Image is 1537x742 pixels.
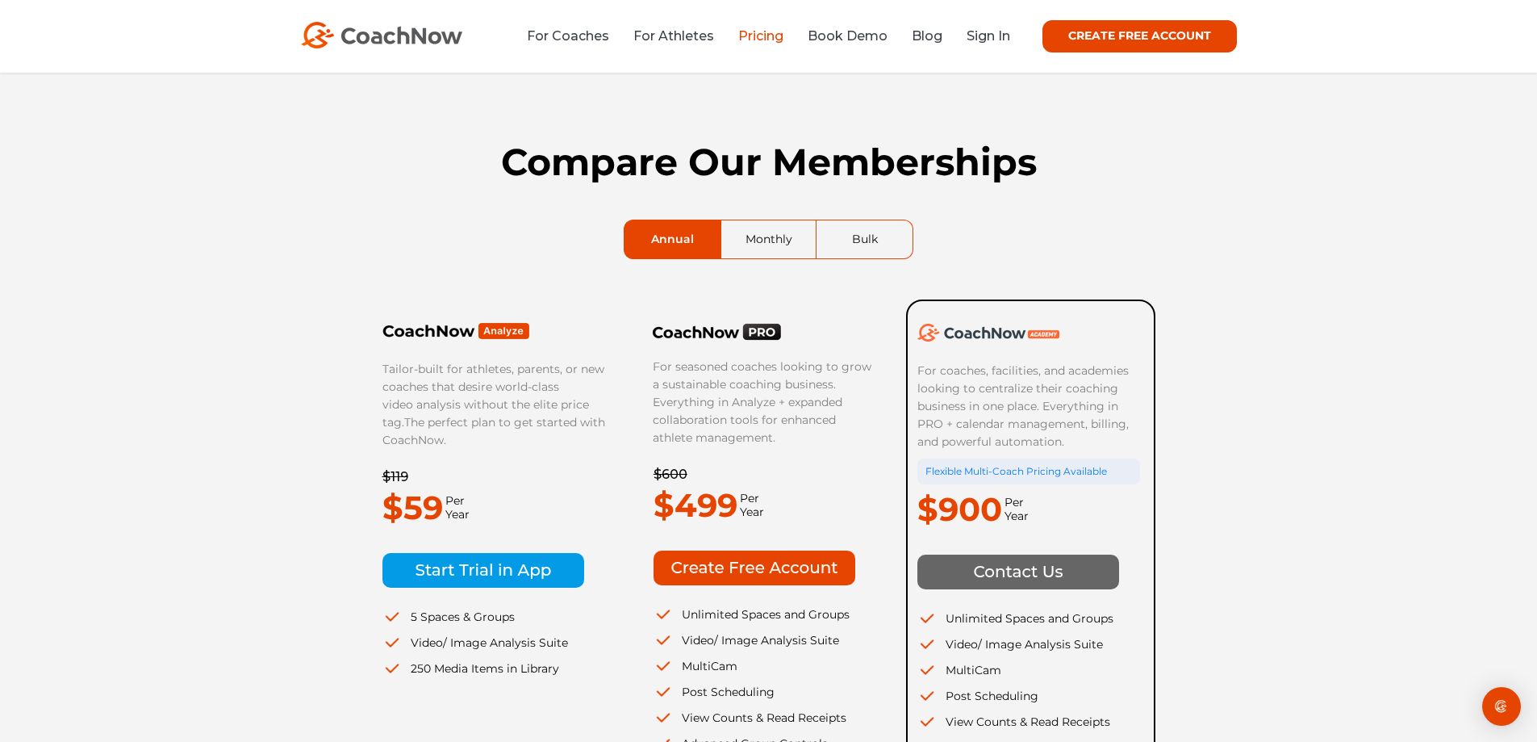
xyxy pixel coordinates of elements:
li: MultiCam [917,661,1140,679]
div: Open Intercom Messenger [1482,687,1521,726]
img: Frame [382,322,530,340]
li: Post Scheduling [917,687,1140,705]
li: Video/ Image Analysis Suite [917,635,1140,653]
span: Per Year [443,494,470,522]
p: For seasoned coaches looking to grow a sustainable coaching business. Everything in Analyze + exp... [653,358,875,446]
img: CoachNow Logo [301,22,462,48]
a: Blog [912,28,942,44]
a: For Athletes [633,28,714,44]
li: 5 Spaces & Groups [382,608,606,626]
li: View Counts & Read Receipts [917,713,1140,731]
img: CoachNow Academy Logo [917,324,1059,342]
li: View Counts & Read Receipts [654,709,876,727]
li: Video/ Image Analysis Suite [654,631,876,649]
img: CoachNow PRO Logo Black [653,323,782,341]
span: The perfect plan to get started with CoachNow. [382,415,605,447]
span: For coaches, facilities, and academies looking to centralize their coaching business in one place... [917,363,1132,449]
a: For Coaches [527,28,609,44]
a: Monthly [721,220,817,258]
li: Post Scheduling [654,683,876,701]
p: $900 [917,484,1002,534]
a: CREATE FREE ACCOUNT [1042,20,1237,52]
del: $119 [382,469,408,484]
h1: Compare Our Memberships [382,140,1156,184]
span: Tailor-built for athletes, parents, or new coaches that desire world-class video analysis without... [382,362,604,430]
img: Start Trial in App [382,553,584,588]
a: Bulk [817,220,913,258]
li: Video/ Image Analysis Suite [382,634,606,652]
span: Per Year [1002,496,1029,523]
li: 250 Media Items in Library [382,660,606,677]
a: Annual [624,220,720,258]
a: Pricing [738,28,783,44]
span: Per Year [737,492,764,519]
li: Unlimited Spaces and Groups [654,606,876,623]
li: Unlimited Spaces and Groups [917,610,1140,627]
p: $499 [654,480,737,530]
div: Flexible Multi-Coach Pricing Available [917,459,1140,484]
a: Book Demo [808,28,888,44]
p: $59 [382,483,443,533]
img: Contact Us [917,555,1119,589]
li: MultiCam [654,657,876,675]
img: Create Free Account [654,551,855,585]
a: Sign In [967,28,1010,44]
del: $600 [654,467,687,482]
